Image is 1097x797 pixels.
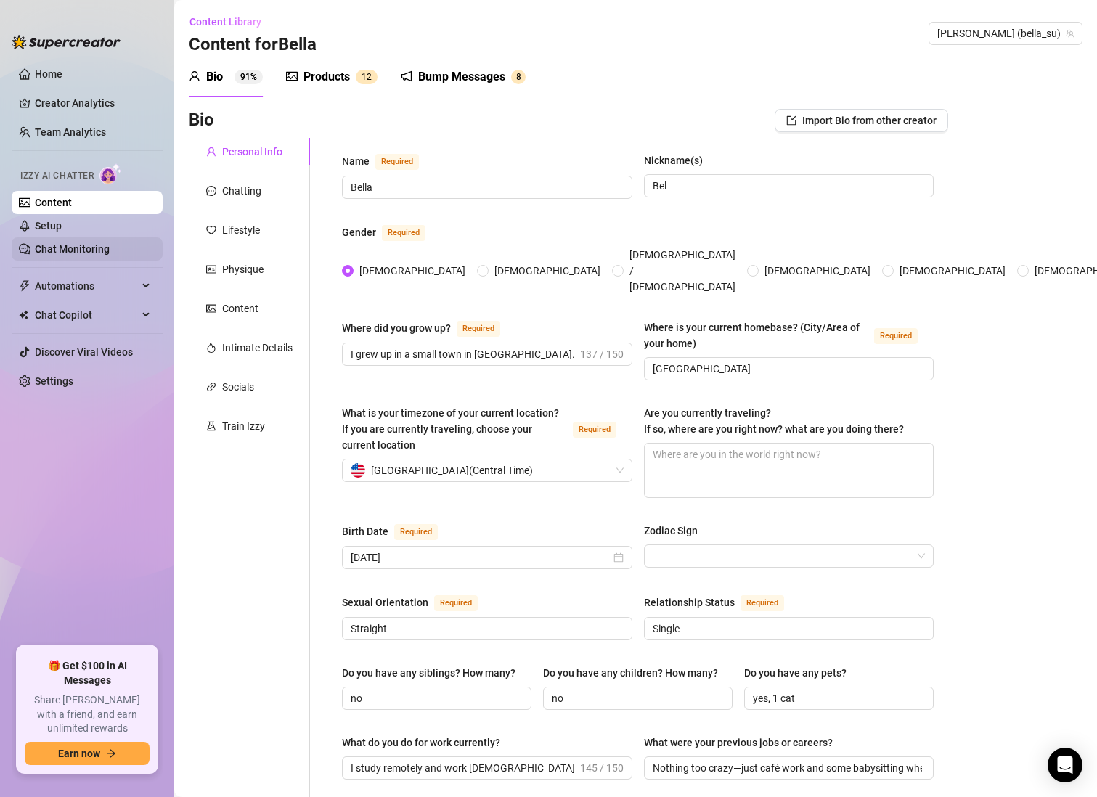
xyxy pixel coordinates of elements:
span: message [206,186,216,196]
img: AI Chatter [99,163,122,184]
span: [DEMOGRAPHIC_DATA] [489,263,606,279]
span: 🎁 Get $100 in AI Messages [25,659,150,687]
div: Do you have any siblings? How many? [342,665,515,681]
img: logo-BBDzfeDw.svg [12,35,121,49]
span: Chat Copilot [35,303,138,327]
div: Socials [222,379,254,395]
a: Content [35,197,72,208]
div: Where is your current homebase? (City/Area of your home) [644,319,869,351]
a: Chat Monitoring [35,243,110,255]
sup: 91% [235,70,263,84]
span: [DEMOGRAPHIC_DATA] [894,263,1011,279]
div: Physique [222,261,264,277]
span: thunderbolt [19,280,30,292]
div: Chatting [222,183,261,199]
span: [DEMOGRAPHIC_DATA] [354,263,471,279]
span: 145 / 150 [580,760,624,776]
label: Where did you grow up? [342,319,516,337]
button: Content Library [189,10,273,33]
div: Do you have any pets? [744,665,847,681]
span: Required [375,154,419,170]
div: Lifestyle [222,222,260,238]
span: Required [457,321,500,337]
div: Birth Date [342,523,388,539]
label: Do you have any pets? [744,665,857,681]
label: Zodiac Sign [644,523,708,539]
input: What do you do for work currently? [351,760,577,776]
a: Home [35,68,62,80]
span: fire [206,343,216,353]
div: Gender [342,224,376,240]
span: [DEMOGRAPHIC_DATA] [759,263,876,279]
button: Import Bio from other creator [775,109,948,132]
span: Required [394,524,438,540]
span: heart [206,225,216,235]
a: Settings [35,375,73,387]
sup: 8 [511,70,526,84]
span: import [786,115,796,126]
span: user [206,147,216,157]
span: picture [286,70,298,82]
span: Automations [35,274,138,298]
div: Name [342,153,370,169]
sup: 12 [356,70,378,84]
div: Products [303,68,350,86]
input: What were your previous jobs or careers? [653,760,923,776]
img: us [351,463,365,478]
span: Required [573,422,616,438]
a: Team Analytics [35,126,106,138]
div: Open Intercom Messenger [1048,748,1082,782]
span: Content Library [189,16,261,28]
a: Creator Analytics [35,91,151,115]
span: team [1066,29,1074,38]
span: Share [PERSON_NAME] with a friend, and earn unlimited rewards [25,693,150,736]
div: Nickname(s) [644,152,703,168]
div: Train Izzy [222,418,265,434]
label: Nickname(s) [644,152,713,168]
input: Do you have any children? How many? [552,690,721,706]
label: What were your previous jobs or careers? [644,735,843,751]
div: Where did you grow up? [342,320,451,336]
div: Content [222,301,258,316]
input: Nickname(s) [653,178,923,194]
span: Required [741,595,784,611]
div: Bump Messages [418,68,505,86]
div: Personal Info [222,144,282,160]
span: user [189,70,200,82]
button: Earn nowarrow-right [25,742,150,765]
span: idcard [206,264,216,274]
span: 2 [367,72,372,82]
div: Zodiac Sign [644,523,698,539]
label: Sexual Orientation [342,594,494,611]
span: Required [874,328,918,344]
span: Required [382,225,425,241]
div: Relationship Status [644,594,735,610]
label: Do you have any children? How many? [543,665,728,681]
span: Bella (bella_su) [937,23,1074,44]
label: Do you have any siblings? How many? [342,665,526,681]
span: What is your timezone of your current location? If you are currently traveling, choose your curre... [342,407,559,451]
h3: Content for Bella [189,33,317,57]
input: Where did you grow up? [351,346,577,362]
div: What were your previous jobs or careers? [644,735,833,751]
span: link [206,382,216,392]
span: experiment [206,421,216,431]
a: Setup [35,220,62,232]
span: [GEOGRAPHIC_DATA] ( Central Time ) [371,459,533,481]
input: Where is your current homebase? (City/Area of your home) [653,361,923,377]
input: Do you have any pets? [753,690,922,706]
label: Relationship Status [644,594,800,611]
span: [DEMOGRAPHIC_DATA] / [DEMOGRAPHIC_DATA] [624,247,741,295]
label: Where is your current homebase? (City/Area of your home) [644,319,934,351]
span: Earn now [58,748,100,759]
h3: Bio [189,109,214,132]
span: notification [401,70,412,82]
label: Gender [342,224,441,241]
span: 137 / 150 [580,346,624,362]
input: Name [351,179,621,195]
label: Birth Date [342,523,454,540]
input: Birth Date [351,549,611,565]
input: Relationship Status [653,621,923,637]
span: arrow-right [106,748,116,759]
div: What do you do for work currently? [342,735,500,751]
